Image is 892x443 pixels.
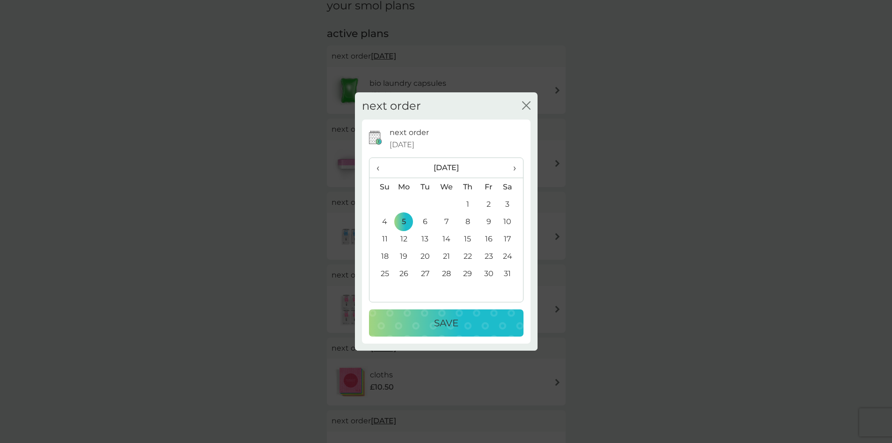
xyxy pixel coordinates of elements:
td: 10 [499,213,523,230]
td: 4 [369,213,393,230]
td: 24 [499,248,523,265]
td: 22 [457,248,478,265]
th: Su [369,178,393,196]
td: 23 [478,248,499,265]
td: 31 [499,265,523,282]
td: 15 [457,230,478,248]
th: Th [457,178,478,196]
td: 14 [435,230,457,248]
td: 12 [393,230,415,248]
td: 17 [499,230,523,248]
th: [DATE] [393,158,500,178]
td: 19 [393,248,415,265]
th: Tu [414,178,435,196]
th: Mo [393,178,415,196]
th: We [435,178,457,196]
td: 2 [478,195,499,213]
td: 6 [414,213,435,230]
td: 20 [414,248,435,265]
td: 21 [435,248,457,265]
td: 13 [414,230,435,248]
span: [DATE] [390,139,414,151]
span: ‹ [376,158,386,178]
td: 3 [499,195,523,213]
span: › [506,158,516,178]
td: 29 [457,265,478,282]
td: 27 [414,265,435,282]
p: Save [434,315,458,330]
th: Fr [478,178,499,196]
h2: next order [362,99,421,113]
p: next order [390,127,429,139]
td: 8 [457,213,478,230]
td: 1 [457,195,478,213]
td: 18 [369,248,393,265]
button: Save [369,309,523,337]
th: Sa [499,178,523,196]
td: 30 [478,265,499,282]
td: 11 [369,230,393,248]
td: 5 [393,213,415,230]
td: 26 [393,265,415,282]
td: 16 [478,230,499,248]
td: 9 [478,213,499,230]
button: close [522,101,531,111]
td: 28 [435,265,457,282]
td: 7 [435,213,457,230]
td: 25 [369,265,393,282]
